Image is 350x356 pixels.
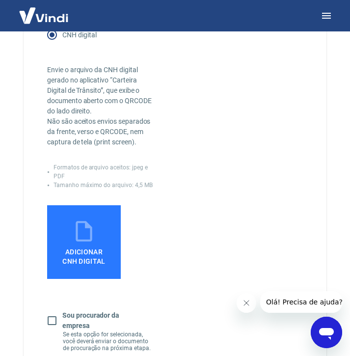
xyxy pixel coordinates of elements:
[54,163,156,181] p: Formatos de arquivo aceitos: jpeg e PDF
[237,293,256,313] iframe: Fechar mensagem
[62,248,106,266] span: Adicionar CNH Digital
[62,30,96,40] p: CNH digital
[62,311,119,329] b: Sou procurador da empresa
[47,205,121,279] label: AdicionarCNH Digital
[311,317,342,348] iframe: Botão para abrir a janela de mensagens
[12,0,76,30] img: Vindi
[54,181,153,190] p: Tamanho máximo do arquivo: 4,5 MB
[47,65,156,147] p: Envie o arquivo da CNH digital gerado no aplicativo “Carteira Digital de Trânsito”, que exibe o d...
[63,331,156,352] p: Se esta opção for selecionada, você deverá enviar o documento de procuração na próxima etapa.
[260,291,342,313] iframe: Mensagem da empresa
[6,7,82,15] span: Olá! Precisa de ajuda?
